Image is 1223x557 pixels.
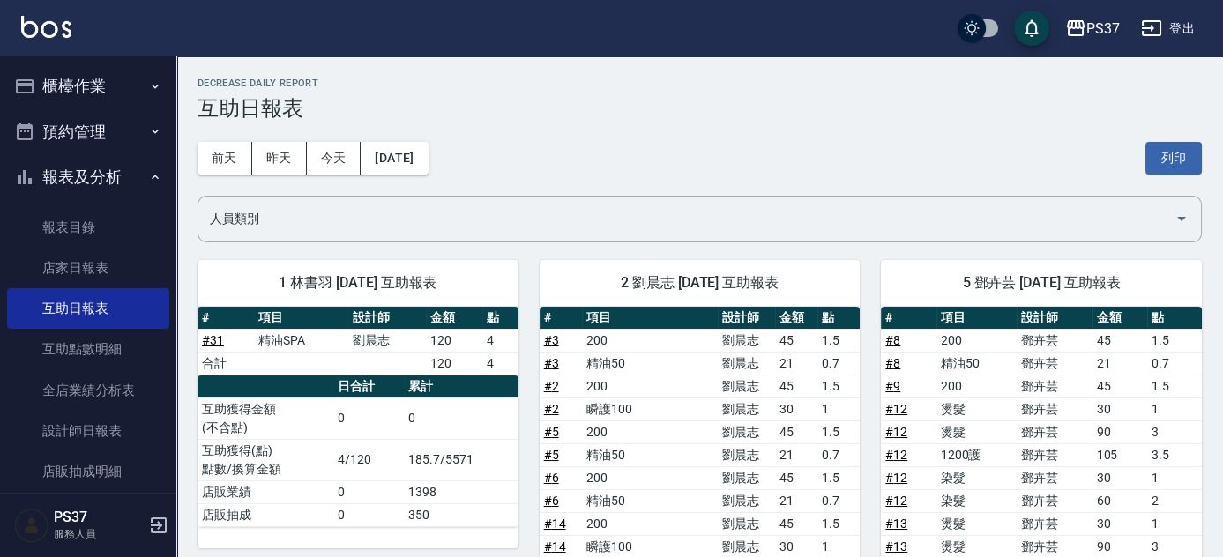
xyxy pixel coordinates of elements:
[544,516,566,531] a: #14
[198,397,333,439] td: 互助獲得金額 (不含點)
[817,466,860,489] td: 1.5
[404,480,518,503] td: 1398
[544,539,566,553] a: #14
[1058,11,1127,47] button: PS37
[333,439,404,480] td: 4/120
[7,288,169,329] a: 互助日報表
[885,379,900,393] a: #9
[1014,11,1049,46] button: save
[936,420,1018,443] td: 燙髮
[14,508,49,543] img: Person
[333,480,404,503] td: 0
[1134,12,1202,45] button: 登出
[333,397,404,439] td: 0
[718,489,776,512] td: 劉晨志
[1092,375,1147,397] td: 45
[885,539,907,553] a: #13
[1017,443,1092,466] td: 鄧卉芸
[582,329,718,352] td: 200
[333,375,404,398] th: 日合計
[1086,18,1120,40] div: PS37
[544,333,559,347] a: #3
[7,109,169,155] button: 預約管理
[582,512,718,535] td: 200
[7,248,169,288] a: 店家日報表
[1017,352,1092,375] td: 鄧卉芸
[718,443,776,466] td: 劉晨志
[718,512,776,535] td: 劉晨志
[582,489,718,512] td: 精油50
[544,402,559,416] a: #2
[1147,375,1202,397] td: 1.5
[254,307,347,330] th: 項目
[348,329,426,352] td: 劉晨志
[775,329,817,352] td: 45
[7,451,169,492] a: 店販抽成明細
[307,142,362,175] button: 今天
[21,16,71,38] img: Logo
[1147,307,1202,330] th: 點
[198,480,333,503] td: 店販業績
[582,352,718,375] td: 精油50
[544,425,559,439] a: #5
[1017,466,1092,489] td: 鄧卉芸
[775,397,817,420] td: 30
[1017,307,1092,330] th: 設計師
[775,489,817,512] td: 21
[544,379,559,393] a: #2
[7,154,169,200] button: 報表及分析
[817,375,860,397] td: 1.5
[404,397,518,439] td: 0
[718,375,776,397] td: 劉晨志
[404,503,518,526] td: 350
[544,448,559,462] a: #5
[404,439,518,480] td: 185.7/5571
[205,204,1167,234] input: 人員名稱
[885,425,907,439] a: #12
[817,512,860,535] td: 1.5
[333,503,404,526] td: 0
[544,471,559,485] a: #6
[885,356,900,370] a: #8
[54,526,144,542] p: 服務人員
[582,420,718,443] td: 200
[936,466,1018,489] td: 染髮
[1017,420,1092,443] td: 鄧卉芸
[1092,466,1147,489] td: 30
[936,307,1018,330] th: 項目
[936,489,1018,512] td: 染髮
[482,352,518,375] td: 4
[482,307,518,330] th: 點
[7,492,169,532] a: 費用分析表
[936,443,1018,466] td: 1200護
[817,420,860,443] td: 1.5
[775,512,817,535] td: 45
[885,333,900,347] a: #8
[718,420,776,443] td: 劉晨志
[1167,204,1196,233] button: Open
[775,420,817,443] td: 45
[775,443,817,466] td: 21
[817,329,860,352] td: 1.5
[582,375,718,397] td: 200
[54,509,144,526] h5: PS37
[426,329,482,352] td: 120
[817,489,860,512] td: 0.7
[1017,489,1092,512] td: 鄧卉芸
[482,329,518,352] td: 4
[198,352,254,375] td: 合計
[198,142,252,175] button: 前天
[404,375,518,398] th: 累計
[718,352,776,375] td: 劉晨志
[885,402,907,416] a: #12
[1092,352,1147,375] td: 21
[426,307,482,330] th: 金額
[936,352,1018,375] td: 精油50
[348,307,426,330] th: 設計師
[202,333,224,347] a: #31
[775,352,817,375] td: 21
[718,329,776,352] td: 劉晨志
[881,307,936,330] th: #
[1017,375,1092,397] td: 鄧卉芸
[885,448,907,462] a: #12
